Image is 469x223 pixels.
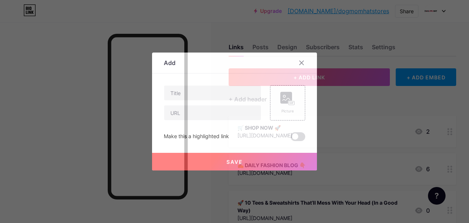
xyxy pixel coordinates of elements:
button: Save [152,153,317,170]
div: Make this a highlighted link [164,132,229,141]
div: Add [164,58,176,67]
input: Title [164,86,261,100]
div: Picture [280,108,295,114]
span: Save [226,159,243,165]
input: URL [164,105,261,120]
